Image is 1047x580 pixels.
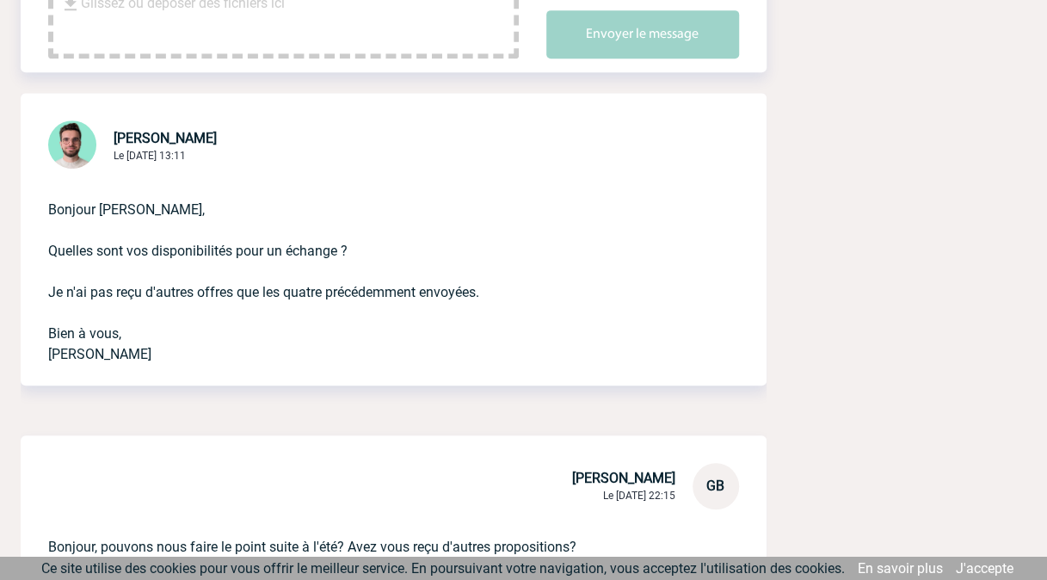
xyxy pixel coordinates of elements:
[546,10,739,59] button: Envoyer le message
[858,560,943,577] a: En savoir plus
[706,478,724,494] span: GB
[572,470,675,486] span: [PERSON_NAME]
[48,120,96,169] img: 121547-2.png
[41,560,845,577] span: Ce site utilise des cookies pour vous offrir le meilleur service. En poursuivant votre navigation...
[114,130,217,146] span: [PERSON_NAME]
[114,150,186,162] span: Le [DATE] 13:11
[603,490,675,502] span: Le [DATE] 22:15
[48,172,691,365] p: Bonjour [PERSON_NAME], Quelles sont vos disponibilités pour un échange ? Je n'ai pas reçu d'autre...
[48,509,691,578] p: Bonjour, pouvons nous faire le point suite à l'été? Avez vous reçu d'autres propositions? [GEOGRA...
[956,560,1013,577] a: J'accepte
